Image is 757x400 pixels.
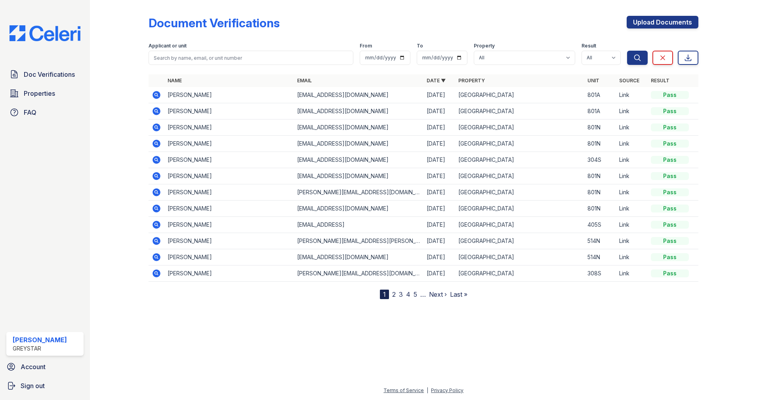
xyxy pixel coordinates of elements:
div: Pass [651,140,689,148]
td: [GEOGRAPHIC_DATA] [455,136,585,152]
td: Link [616,168,648,184]
td: [GEOGRAPHIC_DATA] [455,217,585,233]
div: | [427,387,428,393]
span: Doc Verifications [24,70,75,79]
td: [EMAIL_ADDRESS] [294,217,423,233]
td: 801A [584,103,616,119]
a: 4 [406,290,410,298]
a: Last » [450,290,467,298]
label: Result [582,43,596,49]
td: [GEOGRAPHIC_DATA] [455,119,585,136]
div: Pass [651,91,689,99]
div: Pass [651,253,689,261]
td: [GEOGRAPHIC_DATA] [455,168,585,184]
td: [GEOGRAPHIC_DATA] [455,249,585,265]
td: [PERSON_NAME] [164,168,294,184]
td: [EMAIL_ADDRESS][DOMAIN_NAME] [294,103,423,119]
td: [PERSON_NAME] [164,119,294,136]
a: Doc Verifications [6,66,84,82]
label: From [360,43,372,49]
label: Applicant or unit [149,43,187,49]
td: 801N [584,136,616,152]
td: [PERSON_NAME] [164,136,294,152]
td: Link [616,201,648,217]
a: 2 [392,290,396,298]
td: Link [616,152,648,168]
a: Property [458,78,485,83]
a: Properties [6,85,84,101]
td: [EMAIL_ADDRESS][DOMAIN_NAME] [294,201,423,217]
td: [GEOGRAPHIC_DATA] [455,265,585,282]
td: Link [616,184,648,201]
td: Link [616,103,648,119]
td: Link [616,87,648,103]
td: [PERSON_NAME] [164,152,294,168]
a: Source [619,78,639,83]
a: Terms of Service [383,387,424,393]
td: [GEOGRAPHIC_DATA] [455,233,585,249]
td: 801N [584,168,616,184]
div: Pass [651,156,689,164]
td: [PERSON_NAME][EMAIL_ADDRESS][DOMAIN_NAME] [294,184,423,201]
td: 405S [584,217,616,233]
td: [DATE] [423,217,455,233]
div: Pass [651,107,689,115]
a: Upload Documents [627,16,698,28]
td: [EMAIL_ADDRESS][DOMAIN_NAME] [294,168,423,184]
td: 514N [584,233,616,249]
td: [PERSON_NAME] [164,249,294,265]
td: 308S [584,265,616,282]
td: [DATE] [423,136,455,152]
div: Pass [651,172,689,180]
td: [EMAIL_ADDRESS][DOMAIN_NAME] [294,87,423,103]
td: 304S [584,152,616,168]
a: Result [651,78,669,83]
div: Pass [651,205,689,212]
span: Account [21,362,46,372]
td: [PERSON_NAME] [164,87,294,103]
span: Sign out [21,381,45,391]
td: [GEOGRAPHIC_DATA] [455,184,585,201]
div: Pass [651,221,689,229]
td: [EMAIL_ADDRESS][DOMAIN_NAME] [294,152,423,168]
a: Privacy Policy [431,387,463,393]
td: [GEOGRAPHIC_DATA] [455,152,585,168]
td: [DATE] [423,249,455,265]
td: [PERSON_NAME] [164,184,294,201]
div: Document Verifications [149,16,280,30]
td: [GEOGRAPHIC_DATA] [455,201,585,217]
div: Greystar [13,345,67,353]
img: CE_Logo_Blue-a8612792a0a2168367f1c8372b55b34899dd931a85d93a1a3d3e32e68fde9ad4.png [3,25,87,41]
a: Email [297,78,312,83]
div: Pass [651,237,689,245]
td: [DATE] [423,265,455,282]
div: Pass [651,188,689,196]
a: FAQ [6,104,84,120]
input: Search by name, email, or unit number [149,51,353,65]
td: Link [616,217,648,233]
div: Pass [651,269,689,277]
a: Account [3,359,87,375]
a: 3 [399,290,403,298]
a: 5 [414,290,417,298]
td: [PERSON_NAME] [164,201,294,217]
td: Link [616,249,648,265]
a: Sign out [3,378,87,394]
td: 801N [584,201,616,217]
div: Pass [651,123,689,131]
td: [PERSON_NAME] [164,217,294,233]
span: Properties [24,89,55,98]
td: Link [616,265,648,282]
td: [DATE] [423,184,455,201]
td: [DATE] [423,119,455,136]
td: [PERSON_NAME][EMAIL_ADDRESS][DOMAIN_NAME] [294,265,423,282]
label: Property [474,43,495,49]
td: [EMAIL_ADDRESS][DOMAIN_NAME] [294,249,423,265]
td: [DATE] [423,87,455,103]
td: [DATE] [423,152,455,168]
td: [DATE] [423,168,455,184]
td: [DATE] [423,233,455,249]
label: To [417,43,423,49]
td: [DATE] [423,103,455,119]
